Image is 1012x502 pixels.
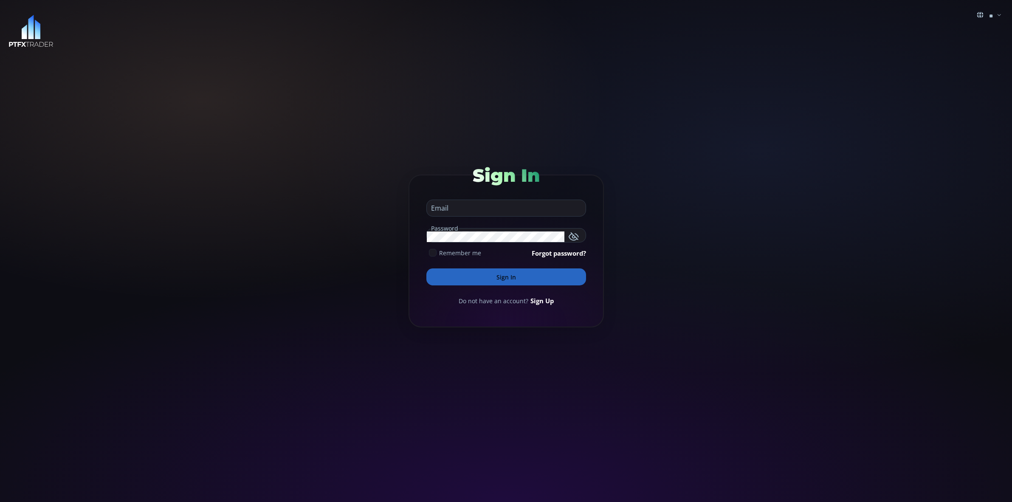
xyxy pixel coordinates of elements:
[473,164,540,186] span: Sign In
[8,15,54,48] img: LOGO
[426,268,586,285] button: Sign In
[532,248,586,258] a: Forgot password?
[439,248,481,257] span: Remember me
[530,296,554,305] a: Sign Up
[426,296,586,305] div: Do not have an account?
